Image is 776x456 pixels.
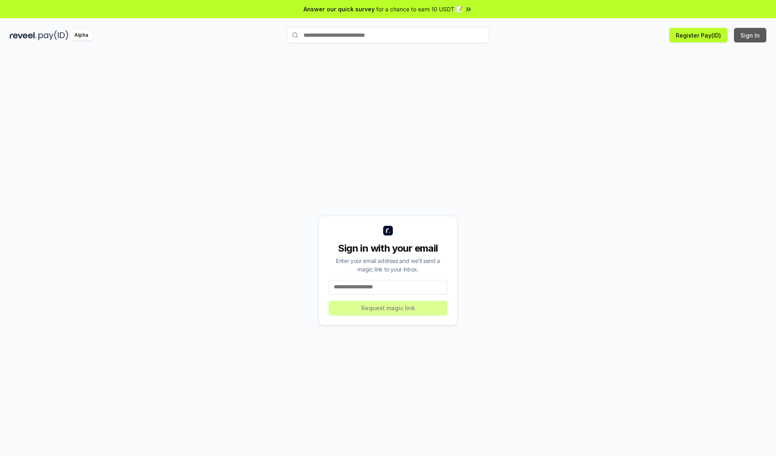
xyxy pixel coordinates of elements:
[329,256,447,273] div: Enter your email address and we’ll send a magic link to your inbox.
[376,5,463,13] span: for a chance to earn 10 USDT 📝
[734,28,766,42] button: Sign In
[669,28,727,42] button: Register Pay(ID)
[38,30,68,40] img: pay_id
[383,226,393,235] img: logo_small
[10,30,37,40] img: reveel_dark
[304,5,375,13] span: Answer our quick survey
[70,30,93,40] div: Alpha
[329,242,447,255] div: Sign in with your email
